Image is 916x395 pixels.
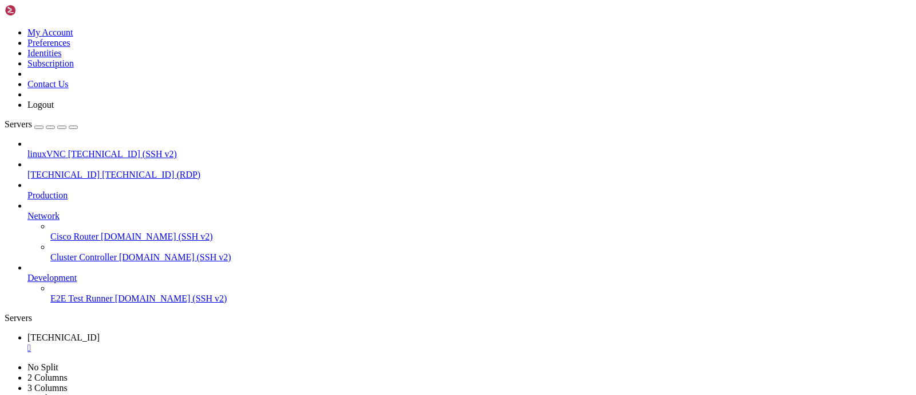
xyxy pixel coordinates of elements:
li: Cluster Controller [DOMAIN_NAME] (SSH v2) [50,242,911,263]
li: linuxVNC [TECHNICAL_ID] (SSH v2) [27,139,911,159]
li: Cisco Router [DOMAIN_NAME] (SSH v2) [50,221,911,242]
span: Production [27,190,68,200]
span: [TECHNICAL_ID] (SSH v2) [68,149,177,159]
a: Network [27,211,911,221]
li: E2E Test Runner [DOMAIN_NAME] (SSH v2) [50,283,911,304]
li: Network [27,201,911,263]
span: [DOMAIN_NAME] (SSH v2) [115,294,227,303]
a: No Split [27,362,58,372]
div: Servers [5,313,911,323]
span: [TECHNICAL_ID] [27,333,100,342]
a: Servers [5,119,78,129]
a: 2 Columns [27,373,68,382]
a: E2E Test Runner [DOMAIN_NAME] (SSH v2) [50,294,911,304]
a: [TECHNICAL_ID] [TECHNICAL_ID] (RDP) [27,170,911,180]
span: linuxVNC [27,149,66,159]
a: Identities [27,48,62,58]
span: Development [27,273,77,283]
a: 176.102.65.175 [27,333,911,353]
span: Cluster Controller [50,252,117,262]
a: linuxVNC [TECHNICAL_ID] (SSH v2) [27,149,911,159]
span: Servers [5,119,32,129]
a: Contact Us [27,79,69,89]
span: [TECHNICAL_ID] (RDP) [102,170,200,179]
a:  [27,343,911,353]
a: Development [27,273,911,283]
a: My Account [27,28,73,37]
a: Production [27,190,911,201]
a: Preferences [27,38,70,48]
a: Logout [27,100,54,109]
span: [DOMAIN_NAME] (SSH v2) [119,252,231,262]
span: E2E Test Runner [50,294,113,303]
li: Production [27,180,911,201]
a: Subscription [27,58,74,68]
a: Cisco Router [DOMAIN_NAME] (SSH v2) [50,232,911,242]
span: [TECHNICAL_ID] [27,170,100,179]
span: Cisco Router [50,232,98,241]
img: Shellngn [5,5,70,16]
span: [DOMAIN_NAME] (SSH v2) [101,232,213,241]
li: [TECHNICAL_ID] [TECHNICAL_ID] (RDP) [27,159,911,180]
li: Development [27,263,911,304]
span: Network [27,211,60,221]
a: 3 Columns [27,383,68,393]
a: Cluster Controller [DOMAIN_NAME] (SSH v2) [50,252,911,263]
